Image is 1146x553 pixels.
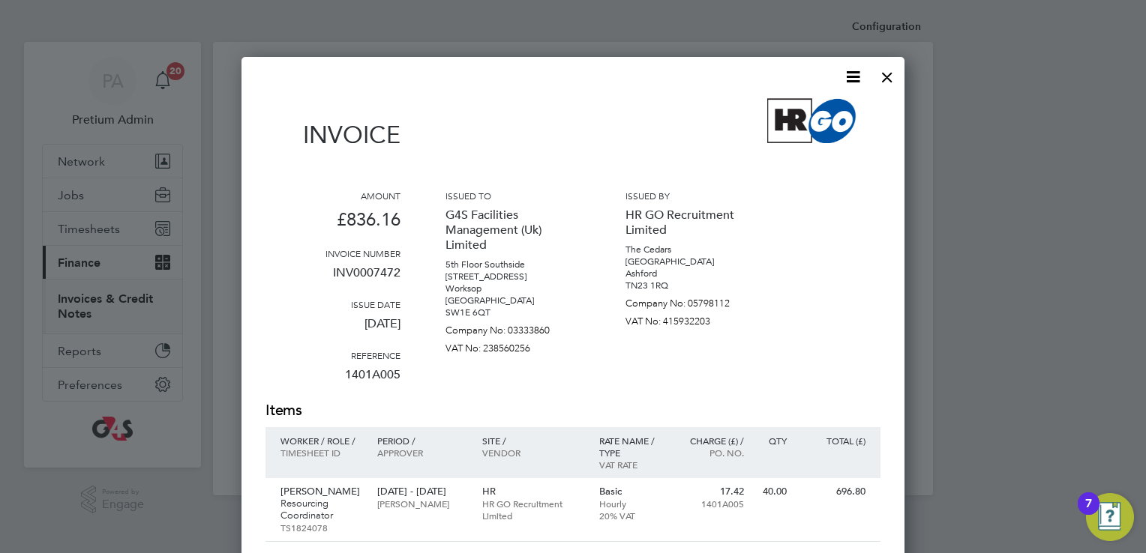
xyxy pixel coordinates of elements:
p: £836.16 [265,202,400,247]
p: [DATE] [265,310,400,349]
p: [GEOGRAPHIC_DATA] [625,256,760,268]
p: Vendor [482,447,584,459]
p: [DATE] - [DATE] [377,486,466,498]
p: [PERSON_NAME] [377,498,466,510]
p: VAT rate [599,459,664,471]
h2: Items [265,400,880,421]
img: hrgoplc-logo-remittance.png [767,98,880,143]
p: Company No: 05798112 [625,291,760,309]
div: 7 [1085,504,1092,523]
h1: Invoice [265,121,400,149]
p: G4S Facilities Management (Uk) Limited [445,202,580,259]
p: 20% VAT [599,510,664,522]
p: Rate name / type [599,435,664,459]
p: TN23 1RQ [625,279,760,291]
h3: Amount [265,190,400,202]
p: Worker / Role / [280,435,362,447]
h3: Issued by [625,190,760,202]
p: Hourly [599,498,664,510]
p: HR [482,486,584,498]
p: 17.42 [679,486,744,498]
p: [PERSON_NAME] [280,486,362,498]
h3: Issued to [445,190,580,202]
p: [GEOGRAPHIC_DATA] [445,294,580,306]
p: Period / [377,435,466,447]
p: Basic [599,486,664,498]
p: HR GO Recruitment Limited [625,202,760,244]
h3: Issue date [265,298,400,310]
p: Total (£) [802,435,865,447]
h3: Invoice number [265,247,400,259]
p: Worksop [445,282,580,294]
p: QTY [759,435,787,447]
p: 696.80 [802,486,865,498]
p: SW1E 6QT [445,306,580,318]
p: 1401A005 [679,498,744,510]
p: Site / [482,435,584,447]
p: Po. No. [679,447,744,459]
h3: Reference [265,349,400,361]
p: Resourcing Coordinator [280,498,362,522]
p: HR GO Recruitment Limited [482,498,584,522]
p: The Cedars [625,244,760,256]
p: Timesheet ID [280,447,362,459]
p: INV0007472 [265,259,400,298]
p: 1401A005 [265,361,400,400]
p: Charge (£) / [679,435,744,447]
p: Ashford [625,268,760,279]
p: [STREET_ADDRESS] [445,271,580,282]
button: Open Resource Center, 7 new notifications [1086,493,1134,541]
p: TS1824078 [280,522,362,534]
p: 40.00 [759,486,787,498]
p: VAT No: 238560256 [445,336,580,354]
p: VAT No: 415932203 [625,309,760,327]
p: Approver [377,447,466,459]
p: Company No: 03333860 [445,318,580,336]
p: 5th Floor Southside [445,259,580,271]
